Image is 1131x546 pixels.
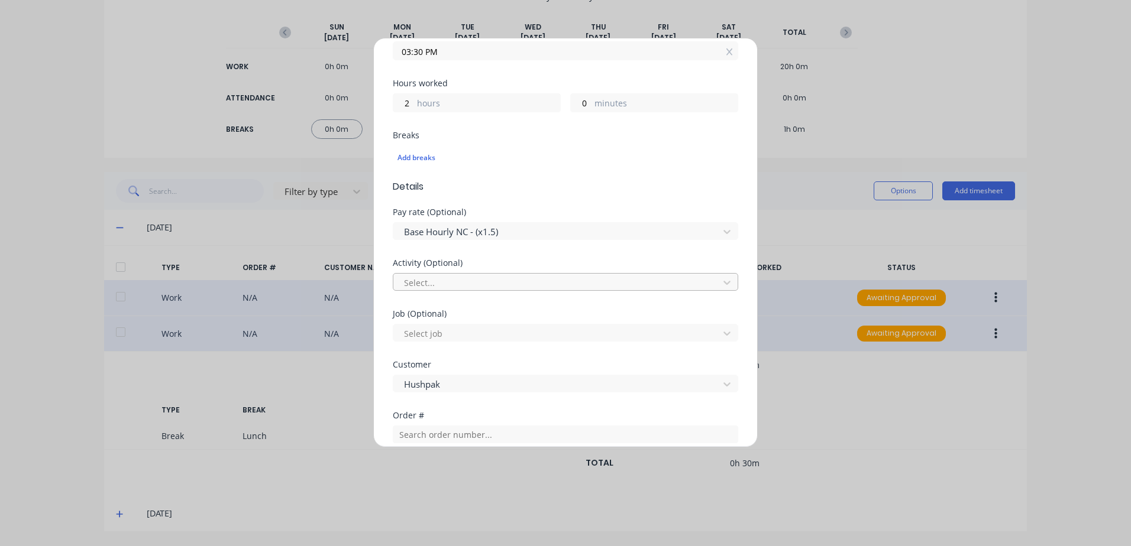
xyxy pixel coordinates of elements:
[594,97,738,112] label: minutes
[393,79,738,87] div: Hours worked
[393,425,738,443] input: Search order number...
[393,310,738,318] div: Job (Optional)
[571,94,592,112] input: 0
[417,97,560,112] label: hours
[393,94,414,112] input: 0
[398,150,733,165] div: Add breaks
[393,131,738,139] div: Breaks
[393,360,738,369] div: Customer
[393,259,738,267] div: Activity (Optional)
[393,411,738,420] div: Order #
[393,208,738,216] div: Pay rate (Optional)
[393,180,738,194] span: Details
